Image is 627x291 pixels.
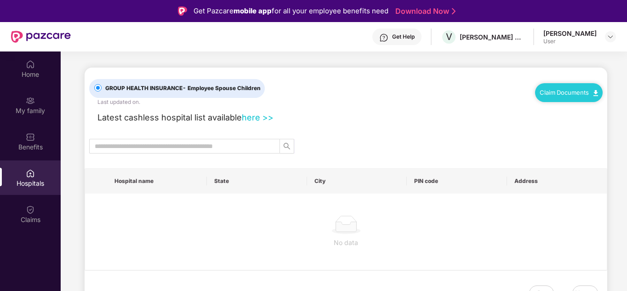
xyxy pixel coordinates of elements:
[514,177,599,185] span: Address
[97,98,140,107] div: Last updated on .
[26,60,35,69] img: svg+xml;base64,PHN2ZyBpZD0iSG9tZSIgeG1sbnM9Imh0dHA6Ly93d3cudzMub3JnLzIwMDAvc3ZnIiB3aWR0aD0iMjAiIG...
[102,84,264,93] span: GROUP HEALTH INSURANCE
[543,38,597,45] div: User
[97,112,242,122] span: Latest cashless hospital list available
[540,89,598,96] a: Claim Documents
[92,238,599,248] div: No data
[182,85,261,91] span: - Employee Spouse Children
[234,6,272,15] strong: mobile app
[207,169,307,194] th: State
[178,6,187,16] img: Logo
[593,90,598,96] img: svg+xml;base64,PHN2ZyB4bWxucz0iaHR0cDovL3d3dy53My5vcmcvMjAwMC9zdmciIHdpZHRoPSIxMC40IiBoZWlnaHQ9Ij...
[26,96,35,105] img: svg+xml;base64,PHN2ZyB3aWR0aD0iMjAiIGhlaWdodD0iMjAiIHZpZXdCb3g9IjAgMCAyMCAyMCIgZmlsbD0ibm9uZSIgeG...
[242,112,274,122] a: here >>
[460,33,524,41] div: [PERSON_NAME] ESTATES DEVELOPERS PRIVATE LIMITED
[607,33,614,40] img: svg+xml;base64,PHN2ZyBpZD0iRHJvcGRvd24tMzJ4MzIiIHhtbG5zPSJodHRwOi8vd3d3LnczLm9yZy8yMDAwL3N2ZyIgd2...
[379,33,388,42] img: svg+xml;base64,PHN2ZyBpZD0iSGVscC0zMngzMiIgeG1sbnM9Imh0dHA6Ly93d3cudzMub3JnLzIwMDAvc3ZnIiB3aWR0aD...
[307,169,407,194] th: City
[114,177,199,185] span: Hospital name
[26,132,35,142] img: svg+xml;base64,PHN2ZyBpZD0iQmVuZWZpdHMiIHhtbG5zPSJodHRwOi8vd3d3LnczLm9yZy8yMDAwL3N2ZyIgd2lkdGg9Ij...
[194,6,388,17] div: Get Pazcare for all your employee benefits need
[392,33,415,40] div: Get Help
[279,139,294,154] button: search
[395,6,453,16] a: Download Now
[26,169,35,178] img: svg+xml;base64,PHN2ZyBpZD0iSG9zcGl0YWxzIiB4bWxucz0iaHR0cDovL3d3dy53My5vcmcvMjAwMC9zdmciIHdpZHRoPS...
[26,205,35,214] img: svg+xml;base64,PHN2ZyBpZD0iQ2xhaW0iIHhtbG5zPSJodHRwOi8vd3d3LnczLm9yZy8yMDAwL3N2ZyIgd2lkdGg9IjIwIi...
[543,29,597,38] div: [PERSON_NAME]
[452,6,456,16] img: Stroke
[280,143,294,150] span: search
[407,169,507,194] th: PIN code
[446,31,452,42] span: V
[11,31,71,43] img: New Pazcare Logo
[507,169,607,194] th: Address
[107,169,207,194] th: Hospital name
